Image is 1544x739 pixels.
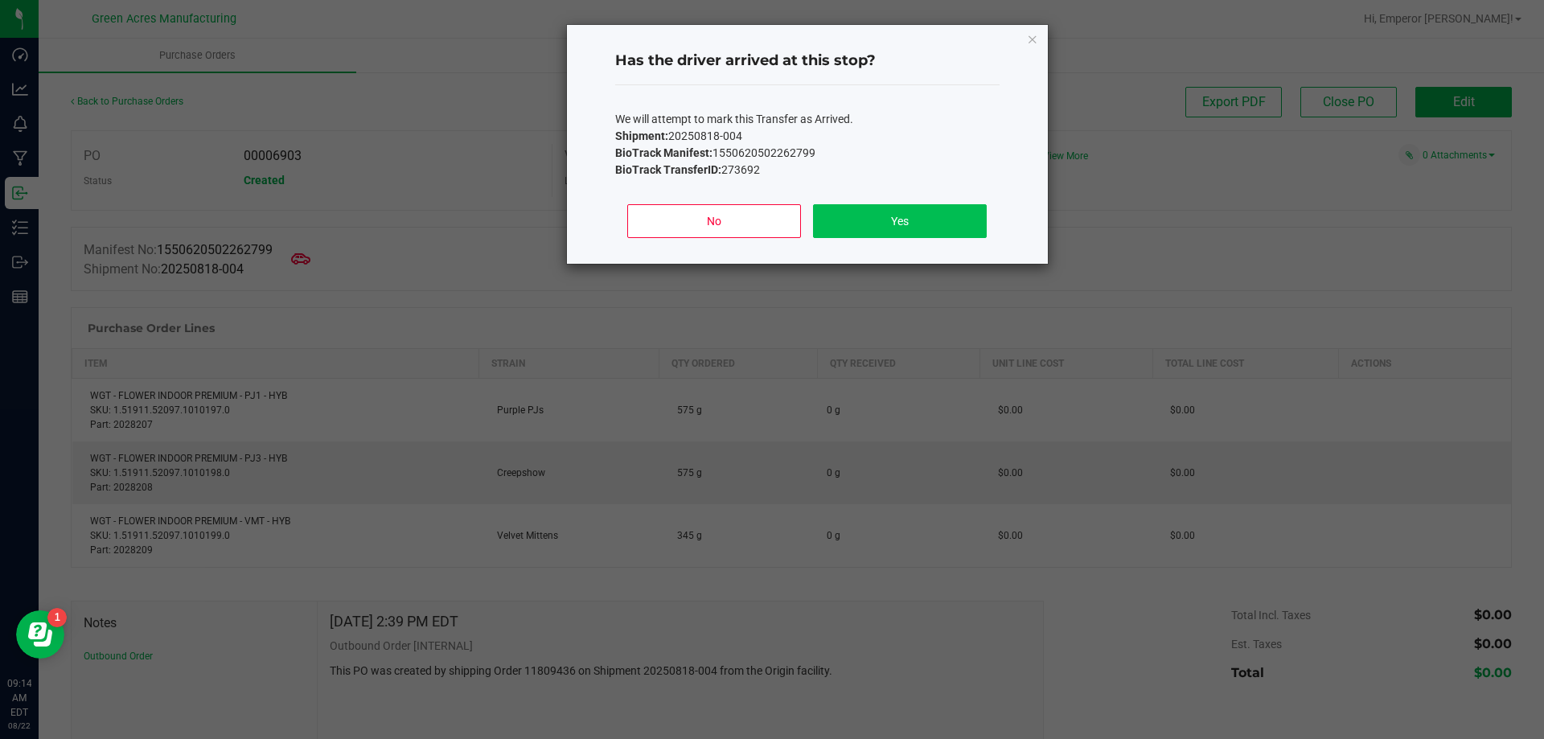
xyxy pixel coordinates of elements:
[627,204,800,238] button: No
[615,162,1000,179] p: 273692
[615,129,668,142] b: Shipment:
[615,51,1000,72] h4: Has the driver arrived at this stop?
[615,163,721,176] b: BioTrack TransferID:
[615,146,712,159] b: BioTrack Manifest:
[615,111,1000,128] p: We will attempt to mark this Transfer as Arrived.
[615,128,1000,145] p: 20250818-004
[16,610,64,659] iframe: Resource center
[615,145,1000,162] p: 1550620502262799
[1027,29,1038,48] button: Close
[813,204,986,238] button: Yes
[47,608,67,627] iframe: Resource center unread badge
